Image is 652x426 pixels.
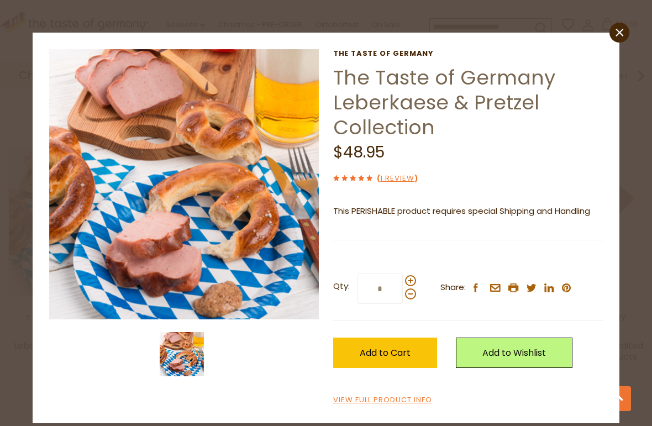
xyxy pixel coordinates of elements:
[440,281,466,294] span: Share:
[49,49,319,319] img: The Taste of Germany Leberkaese & Pretzel Collection
[333,338,437,368] button: Add to Cart
[333,49,603,58] a: The Taste of Germany
[333,395,432,406] a: View Full Product Info
[333,280,350,293] strong: Qty:
[333,204,603,218] p: This PERISHABLE product requires special Shipping and Handling
[380,173,414,185] a: 1 Review
[344,227,603,240] li: We will ship this product in heat-protective packaging and ice.
[333,141,385,163] span: $48.95
[456,338,572,368] a: Add to Wishlist
[377,173,418,183] span: ( )
[357,274,403,304] input: Qty:
[160,332,204,376] img: The Taste of Germany Leberkaese & Pretzel Collection
[333,64,555,141] a: The Taste of Germany Leberkaese & Pretzel Collection
[360,346,411,359] span: Add to Cart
